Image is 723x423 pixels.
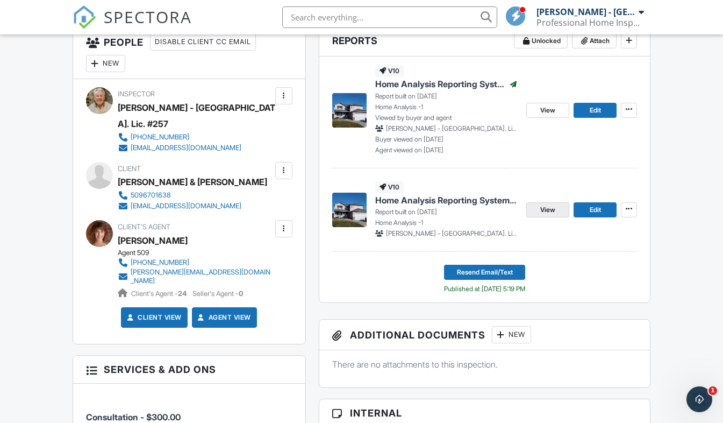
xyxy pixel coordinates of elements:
[86,55,125,72] div: New
[131,144,241,152] div: [EMAIL_ADDRESS][DOMAIN_NAME]
[131,258,189,267] div: [PHONE_NUMBER]
[708,386,717,395] span: 1
[150,33,256,51] div: Disable Client CC Email
[196,312,251,323] a: Agent View
[118,132,273,143] a: [PHONE_NUMBER]
[104,5,192,28] span: SPECTORA
[319,320,650,350] h3: Additional Documents
[178,290,187,298] strong: 24
[118,223,170,231] span: Client's Agent
[118,90,155,98] span: Inspector
[73,5,96,29] img: The Best Home Inspection Software - Spectora
[118,143,273,153] a: [EMAIL_ADDRESS][DOMAIN_NAME]
[118,249,281,257] div: Agent 509
[282,6,497,28] input: Search everything...
[239,290,243,298] strong: 0
[73,15,192,37] a: SPECTORA
[118,268,273,285] a: [PERSON_NAME][EMAIL_ADDRESS][DOMAIN_NAME]
[73,27,305,79] h3: People
[492,326,531,343] div: New
[73,356,305,384] h3: Services & Add ons
[118,232,188,249] a: [PERSON_NAME]
[192,290,243,298] span: Seller's Agent -
[332,358,638,370] p: There are no attachments to this inspection.
[131,202,241,210] div: [EMAIL_ADDRESS][DOMAIN_NAME]
[125,312,182,323] a: Client View
[131,290,188,298] span: Client's Agent -
[536,6,636,17] div: [PERSON_NAME] - [GEOGRAPHIC_DATA]. Lic. #257
[686,386,712,412] iframe: Intercom live chat
[118,174,267,190] div: [PERSON_NAME] & [PERSON_NAME]
[118,100,281,132] div: [PERSON_NAME] - [GEOGRAPHIC_DATA]. Lic. #257
[131,133,189,142] div: [PHONE_NUMBER]
[118,257,273,268] a: [PHONE_NUMBER]
[86,412,181,422] span: Consultation - $300.00
[118,165,141,173] span: Client
[118,190,259,201] a: 5096701638
[131,191,171,200] div: 5096701638
[536,17,644,28] div: Professional Home Inspections
[131,268,273,285] div: [PERSON_NAME][EMAIL_ADDRESS][DOMAIN_NAME]
[118,201,259,211] a: [EMAIL_ADDRESS][DOMAIN_NAME]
